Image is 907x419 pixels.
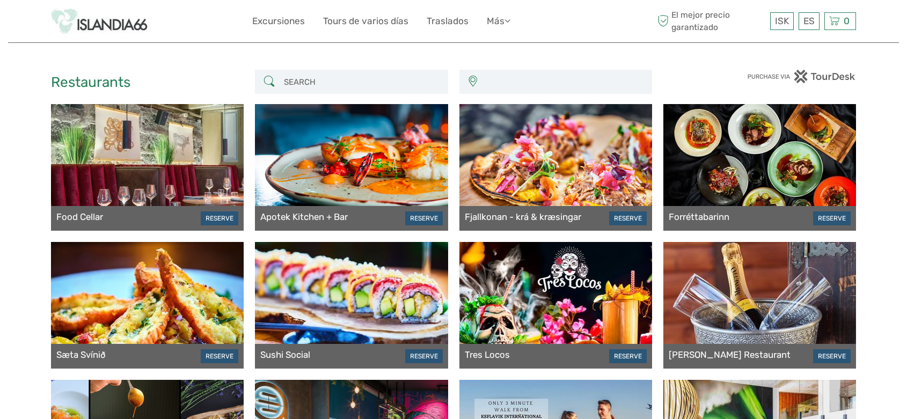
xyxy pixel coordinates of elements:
[405,211,443,225] a: RESERVE
[56,211,103,222] a: Food Cellar
[669,349,791,360] a: [PERSON_NAME] Restaurant
[56,349,106,360] a: Sæta Svínið
[427,13,469,29] a: Traslados
[51,8,148,34] img: Islandia66
[465,211,581,222] a: Fjallkonan - krá & kræsingar
[842,16,851,26] span: 0
[813,211,851,225] a: RESERVE
[747,70,856,83] img: PurchaseViaTourDesk.png
[609,349,647,363] a: RESERVE
[609,211,647,225] a: RESERVE
[260,211,348,222] a: Apotek Kitchen + Bar
[51,74,244,91] h2: Restaurants
[799,12,820,30] div: ES
[487,13,510,29] a: Más
[260,349,310,360] a: Sushi Social
[280,72,442,91] input: SEARCH
[323,13,408,29] a: Tours de varios días
[201,211,238,225] a: RESERVE
[775,16,789,26] span: ISK
[405,349,443,363] a: RESERVE
[655,9,767,33] span: El mejor precio garantizado
[669,211,729,222] a: Forréttabarinn
[813,349,851,363] a: RESERVE
[252,13,305,29] a: Excursiones
[465,349,510,360] a: Tres Locos
[201,349,238,363] a: RESERVE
